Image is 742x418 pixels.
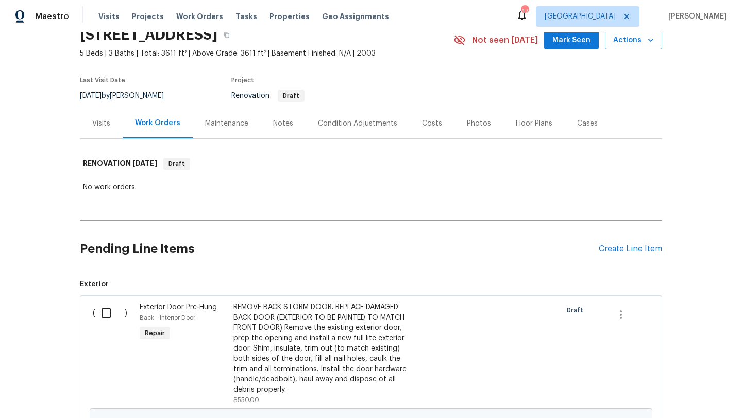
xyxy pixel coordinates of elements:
[318,118,397,129] div: Condition Adjustments
[467,118,491,129] div: Photos
[279,93,303,99] span: Draft
[567,305,587,316] span: Draft
[472,35,538,45] span: Not seen [DATE]
[233,397,259,403] span: $550.00
[552,34,591,47] span: Mark Seen
[98,11,120,22] span: Visits
[273,118,293,129] div: Notes
[231,92,305,99] span: Renovation
[521,6,528,16] div: 47
[140,315,195,321] span: Back - Interior Door
[516,118,552,129] div: Floor Plans
[80,90,176,102] div: by [PERSON_NAME]
[217,26,236,44] button: Copy Address
[613,34,654,47] span: Actions
[83,182,659,193] div: No work orders.
[80,92,102,99] span: [DATE]
[233,302,415,395] div: REMOVE BACK STORM DOOR. REPLACE DAMAGED BACK DOOR (EXTERIOR TO BE PAINTED TO MATCH FRONT DOOR) Re...
[176,11,223,22] span: Work Orders
[605,31,662,50] button: Actions
[235,13,257,20] span: Tasks
[140,304,217,311] span: Exterior Door Pre-Hung
[545,11,616,22] span: [GEOGRAPHIC_DATA]
[35,11,69,22] span: Maestro
[80,279,662,289] span: Exterior
[322,11,389,22] span: Geo Assignments
[664,11,727,22] span: [PERSON_NAME]
[231,77,254,83] span: Project
[422,118,442,129] div: Costs
[90,299,137,408] div: ( )
[80,48,453,59] span: 5 Beds | 3 Baths | Total: 3611 ft² | Above Grade: 3611 ft² | Basement Finished: N/A | 2003
[80,77,125,83] span: Last Visit Date
[80,147,662,180] div: RENOVATION [DATE]Draft
[92,118,110,129] div: Visits
[577,118,598,129] div: Cases
[132,160,157,167] span: [DATE]
[164,159,189,169] span: Draft
[80,225,599,273] h2: Pending Line Items
[83,158,157,170] h6: RENOVATION
[141,328,169,338] span: Repair
[599,244,662,254] div: Create Line Item
[135,118,180,128] div: Work Orders
[132,11,164,22] span: Projects
[544,31,599,50] button: Mark Seen
[80,30,217,40] h2: [STREET_ADDRESS]
[269,11,310,22] span: Properties
[205,118,248,129] div: Maintenance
